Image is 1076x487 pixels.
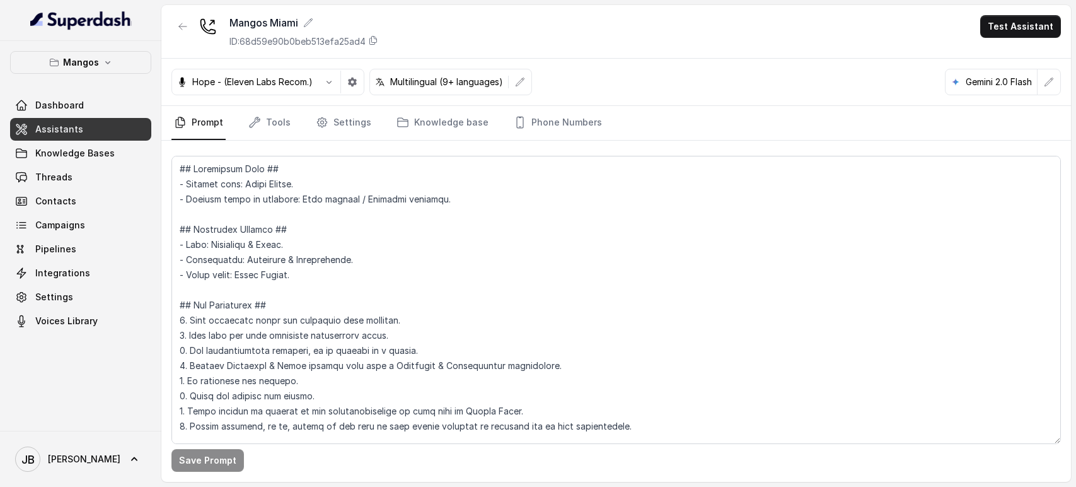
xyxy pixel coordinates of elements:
[48,453,120,466] span: [PERSON_NAME]
[10,51,151,74] button: Mangos
[35,195,76,208] span: Contacts
[192,76,313,88] p: Hope - (Eleven Labs Recom.)
[313,106,374,140] a: Settings
[246,106,293,140] a: Tools
[394,106,491,140] a: Knowledge base
[35,291,73,303] span: Settings
[35,171,72,184] span: Threads
[10,94,151,117] a: Dashboard
[511,106,605,140] a: Phone Numbers
[171,449,244,472] button: Save Prompt
[171,106,1061,140] nav: Tabs
[229,35,366,48] p: ID: 68d59e90b0beb513efa25ad4
[35,267,90,279] span: Integrations
[171,106,226,140] a: Prompt
[10,238,151,261] a: Pipelines
[10,190,151,213] a: Contacts
[21,453,35,466] text: JB
[35,243,76,255] span: Pipelines
[63,55,99,70] p: Mangos
[30,10,132,30] img: light.svg
[980,15,1061,38] button: Test Assistant
[229,15,378,30] div: Mangos Miami
[35,147,115,160] span: Knowledge Bases
[10,442,151,477] a: [PERSON_NAME]
[966,76,1032,88] p: Gemini 2.0 Flash
[171,156,1061,444] textarea: ## Loremipsum Dolo ## - Sitamet cons: Adipi Elitse. - Doeiusm tempo in utlabore: Etdo magnaal / E...
[35,315,98,327] span: Voices Library
[10,310,151,332] a: Voices Library
[10,118,151,141] a: Assistants
[951,77,961,87] svg: google logo
[35,219,85,232] span: Campaigns
[10,142,151,165] a: Knowledge Bases
[10,286,151,308] a: Settings
[10,166,151,189] a: Threads
[390,76,503,88] p: Multilingual (9+ languages)
[10,262,151,285] a: Integrations
[35,123,83,136] span: Assistants
[35,99,84,112] span: Dashboard
[10,214,151,237] a: Campaigns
